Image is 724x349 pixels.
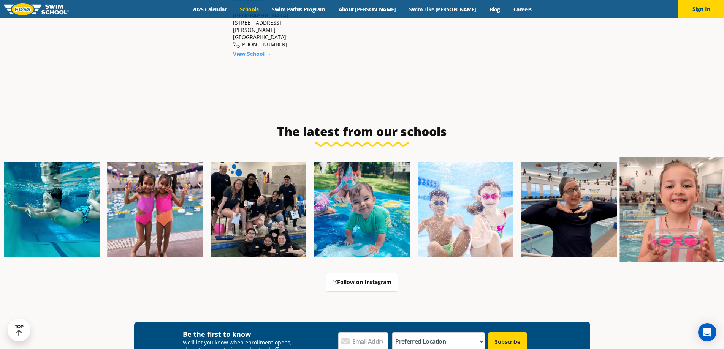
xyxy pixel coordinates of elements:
img: FCC_FOSS_GeneralShoot_May_FallCampaign_lowres-9556-600x600.jpg [418,162,513,257]
a: Careers [507,6,538,13]
a: View School → [233,50,271,57]
img: Fa25-Website-Images-9-600x600.jpg [521,162,617,257]
a: Follow on Instagram [326,273,398,292]
img: FOSS Swim School Logo [4,3,69,15]
a: 2025 Calendar [186,6,233,13]
img: Fa25-Website-Images-1-600x600.png [4,162,100,257]
h4: Be the first to know [183,330,297,339]
img: Fa25-Website-Images-600x600.png [314,162,410,257]
a: Schools [233,6,265,13]
a: About [PERSON_NAME] [332,6,402,13]
img: Fa25-Website-Images-8-600x600.jpg [107,162,203,257]
img: location-phone-o-icon.svg [233,42,240,48]
div: [STREET_ADDRESS][PERSON_NAME] [GEOGRAPHIC_DATA] [PHONE_NUMBER] [233,12,314,48]
a: Swim Path® Program [265,6,332,13]
div: Open Intercom Messenger [698,323,716,341]
div: TOP [15,324,24,336]
a: Swim Like [PERSON_NAME] [402,6,483,13]
a: Blog [483,6,507,13]
img: Fa25-Website-Images-2-600x600.png [211,162,306,257]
